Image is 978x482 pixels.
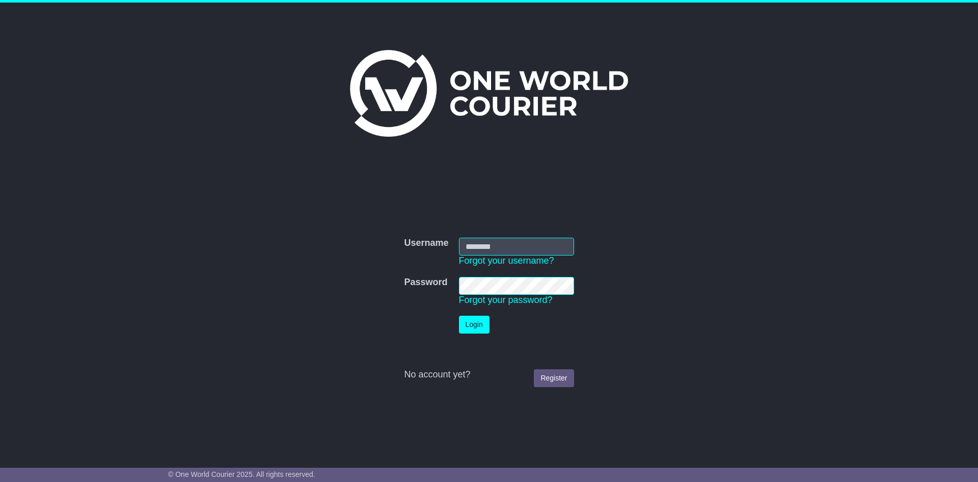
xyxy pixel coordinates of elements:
span: © One World Courier 2025. All rights reserved. [168,470,315,478]
button: Login [459,316,490,334]
label: Username [404,238,448,249]
div: No account yet? [404,369,574,380]
a: Forgot your password? [459,295,553,305]
a: Register [534,369,574,387]
label: Password [404,277,447,288]
img: One World [350,50,628,137]
a: Forgot your username? [459,256,554,266]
